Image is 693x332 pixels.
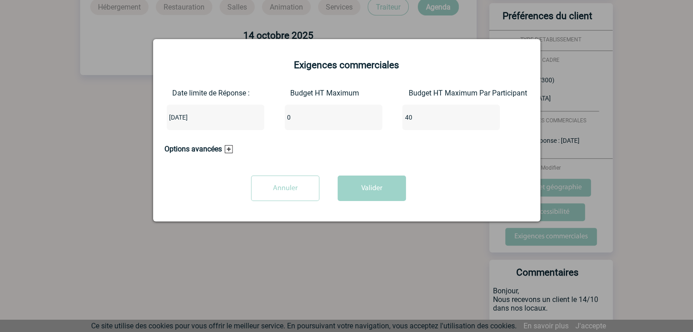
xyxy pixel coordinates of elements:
[290,89,312,97] label: Budget HT Maximum
[408,89,432,97] label: Budget HT Maximum Par Participant
[338,176,406,201] button: Valider
[172,89,194,97] label: Date limite de Réponse :
[164,145,233,153] h3: Options avancées
[251,176,319,201] input: Annuler
[164,60,529,70] h2: Exigences commerciales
